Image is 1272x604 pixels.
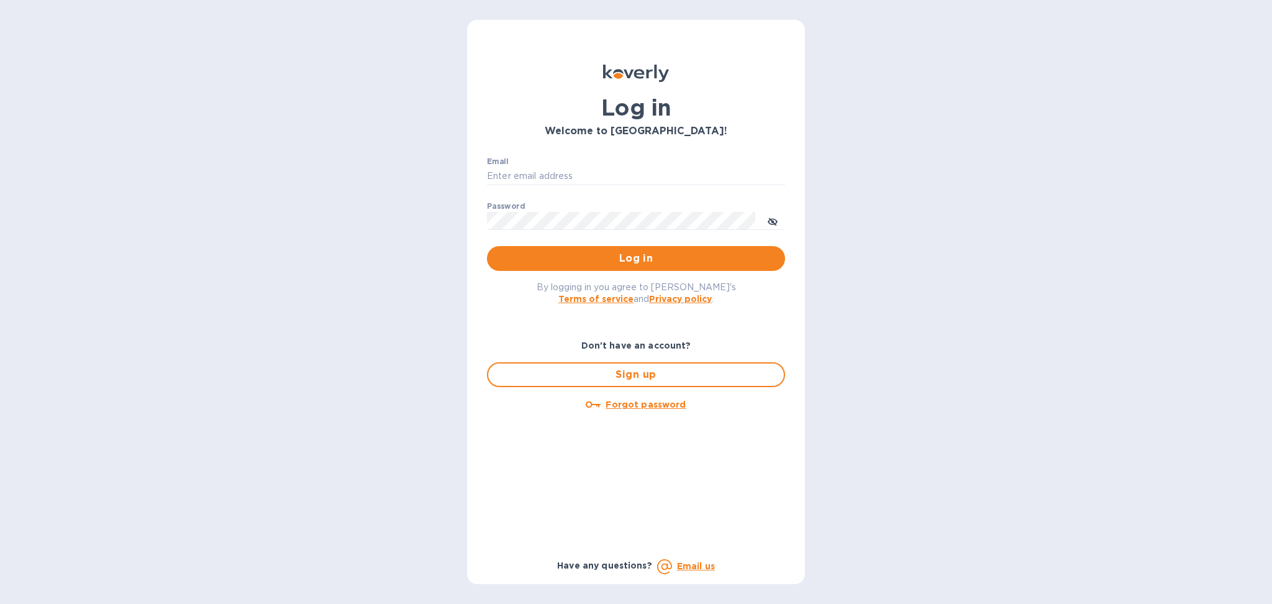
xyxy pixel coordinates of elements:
[487,362,785,387] button: Sign up
[760,208,785,233] button: toggle password visibility
[606,400,686,410] u: Forgot password
[498,367,774,382] span: Sign up
[487,158,509,165] label: Email
[487,126,785,137] h3: Welcome to [GEOGRAPHIC_DATA]!
[487,167,785,186] input: Enter email address
[677,561,715,571] a: Email us
[581,341,691,350] b: Don't have an account?
[557,561,652,570] b: Have any questions?
[487,94,785,121] h1: Log in
[603,65,669,82] img: Koverly
[487,203,525,210] label: Password
[497,251,775,266] span: Log in
[537,282,736,304] span: By logging in you agree to [PERSON_NAME]'s and .
[487,246,785,271] button: Log in
[558,294,634,304] a: Terms of service
[649,294,712,304] a: Privacy policy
